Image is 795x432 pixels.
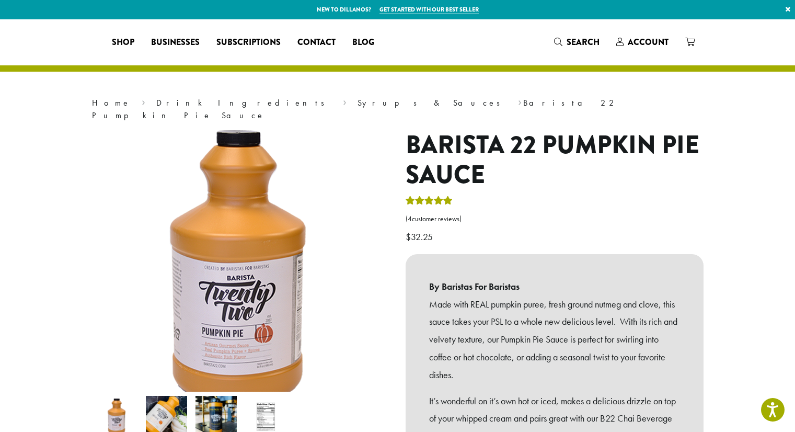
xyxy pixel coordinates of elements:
[408,214,412,223] span: 4
[92,97,704,122] nav: Breadcrumb
[406,195,453,210] div: Rated 5.00 out of 5
[628,36,669,48] span: Account
[358,97,507,108] a: Syrups & Sauces
[406,231,411,243] span: $
[142,93,145,109] span: ›
[406,231,435,243] bdi: 32.25
[112,36,134,49] span: Shop
[92,97,131,108] a: Home
[546,33,608,51] a: Search
[518,93,522,109] span: ›
[297,36,336,49] span: Contact
[406,130,704,190] h1: Barista 22 Pumpkin Pie Sauce
[429,295,680,384] p: Made with REAL pumpkin puree, fresh ground nutmeg and clove, this sauce takes your PSL to a whole...
[379,5,479,14] a: Get started with our best seller
[343,93,347,109] span: ›
[429,278,680,295] b: By Baristas For Baristas
[151,36,200,49] span: Businesses
[156,97,331,108] a: Drink Ingredients
[352,36,374,49] span: Blog
[567,36,600,48] span: Search
[216,36,281,49] span: Subscriptions
[406,214,704,224] a: (4customer reviews)
[103,34,143,51] a: Shop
